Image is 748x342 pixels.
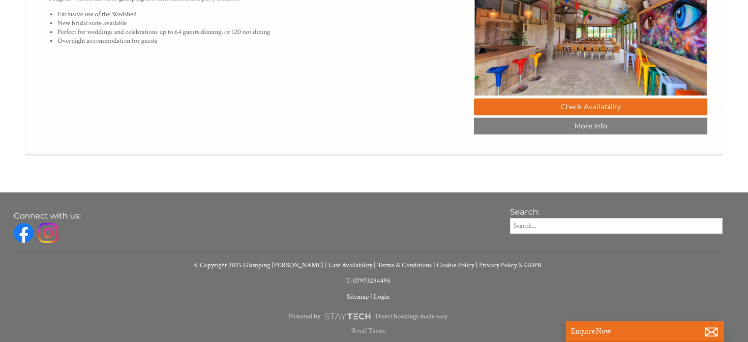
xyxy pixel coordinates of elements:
[58,10,466,19] li: Exclusive use of the Wedshed
[374,292,389,301] a: Login
[14,223,33,243] img: Facebook
[377,261,432,270] a: Terms & Conditions
[14,327,722,335] p: 'Royal' Theme
[329,261,372,270] a: Late Availability
[14,308,722,325] a: Powered byDirect bookings made easy
[510,218,722,234] input: Search...
[437,261,474,270] a: Cookie Policy
[474,118,707,134] a: More Info
[58,36,466,45] li: Overnight accommodation for guests
[474,98,707,115] a: Check Availability
[370,292,372,301] span: |
[510,207,722,217] h3: Search:
[194,261,324,270] a: © Copyright 2025 Glamping [PERSON_NAME]
[433,261,435,270] span: |
[476,261,478,270] span: |
[479,261,542,270] a: Privacy Policy & GDPR
[346,277,390,285] a: T: 07973294495
[324,311,371,322] img: scrumpy.png
[347,292,369,301] a: Sitemap
[571,326,718,336] p: Enquire Now
[38,223,58,243] img: Instagram
[58,19,466,28] li: New bridal suite available
[374,261,376,270] span: |
[325,261,327,270] span: |
[58,28,466,36] li: Perfect for weddings and celebrations up to 64 guests dinning, or 120 not dining
[14,211,496,220] h3: Connect with us:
